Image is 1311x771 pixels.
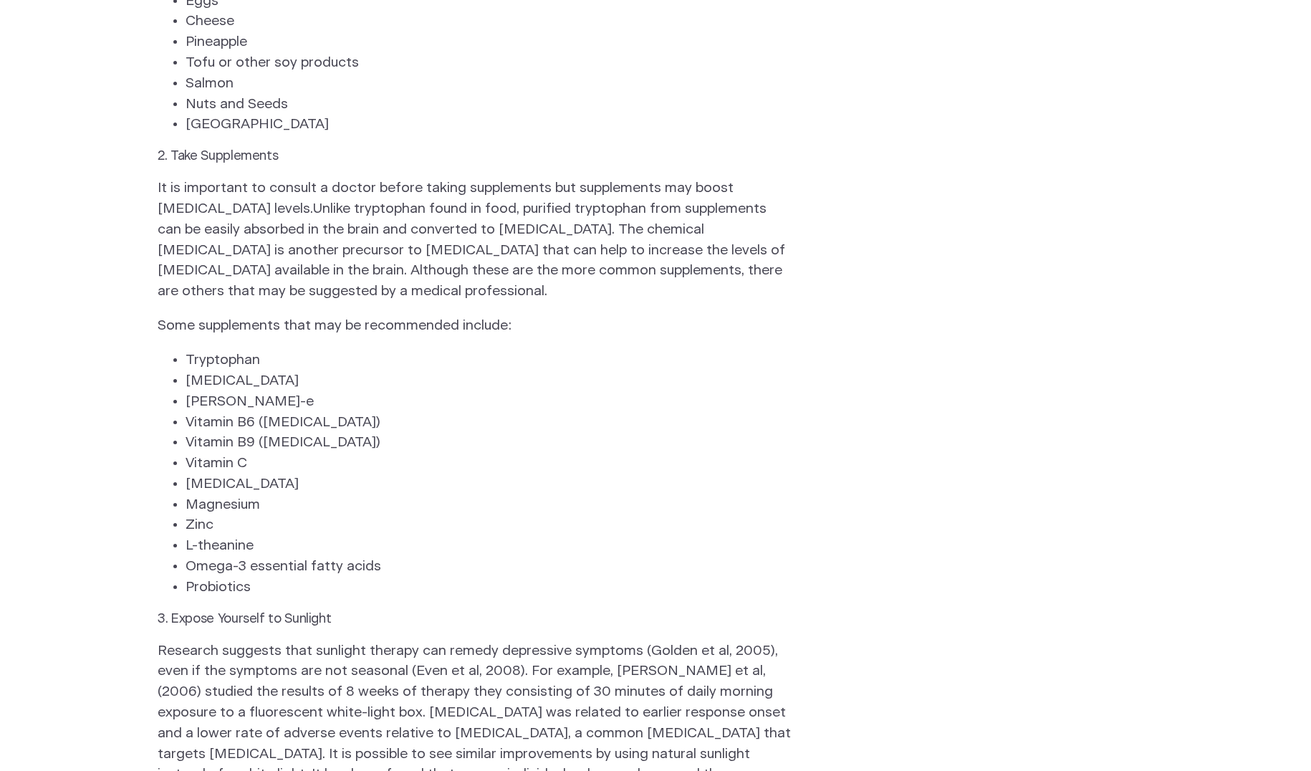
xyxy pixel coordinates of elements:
li: Pineapple [186,32,763,53]
li: Tryptophan [186,350,763,371]
li: Vitamin C [186,454,763,474]
li: [GEOGRAPHIC_DATA] [186,115,763,135]
p: Unlike tryptophan found in food, purified tryptophan from supplements can be easily absorbed in t... [158,178,791,302]
li: Cheese [186,11,763,32]
h3: 3. Expose Yourself to Sunlight [158,612,398,628]
li: [MEDICAL_DATA] [186,371,763,392]
li: Tofu or other soy products [186,53,763,74]
p: Some supplements that may be recommended include: [158,316,791,337]
li: [MEDICAL_DATA] [186,474,763,495]
li: L-theanine [186,536,763,557]
li: Salmon [186,74,763,95]
li: Zinc [186,515,763,536]
li: Probiotics [186,578,763,598]
li: Omega-3 essential fatty acids [186,557,763,578]
h3: 2. Take Supplements [158,149,398,165]
li: Vitamin B6 ([MEDICAL_DATA]) [186,413,763,434]
span: It is important to consult a doctor before taking supplements but supplements may boost [MEDICAL_... [158,181,734,216]
li: Vitamin B9 ([MEDICAL_DATA]) [186,433,763,454]
li: [PERSON_NAME]-e [186,392,763,413]
li: Magnesium [186,495,763,516]
li: Nuts and Seeds [186,95,763,115]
